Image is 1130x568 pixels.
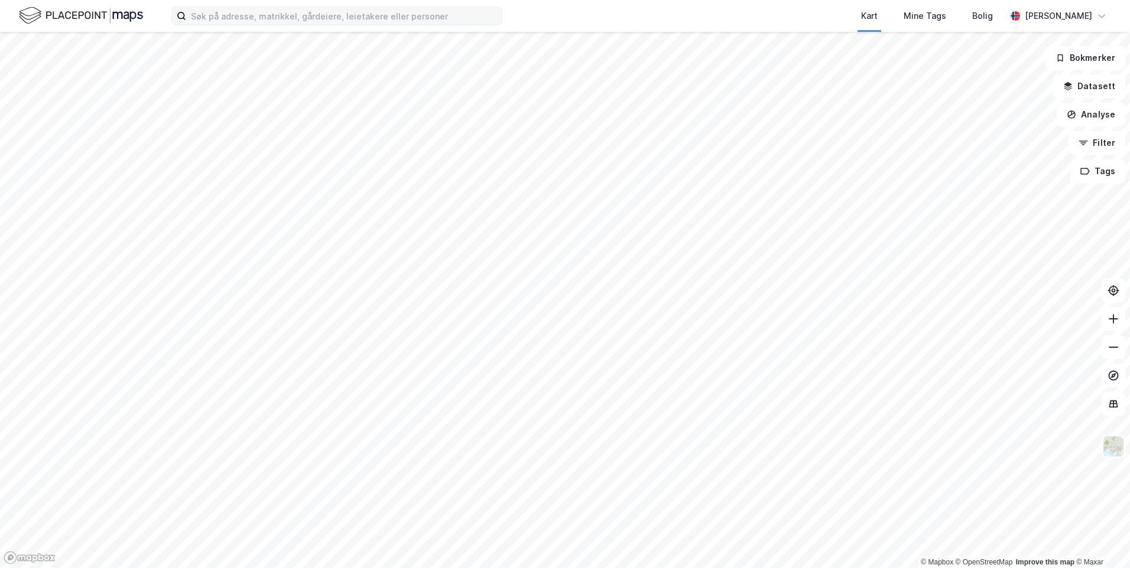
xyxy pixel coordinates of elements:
[1057,103,1125,126] button: Analyse
[861,9,878,23] div: Kart
[1025,9,1092,23] div: [PERSON_NAME]
[972,9,993,23] div: Bolig
[1053,74,1125,98] button: Datasett
[1045,46,1125,70] button: Bokmerker
[1069,131,1125,155] button: Filter
[1071,511,1130,568] iframe: Chat Widget
[921,558,953,566] a: Mapbox
[4,551,56,564] a: Mapbox homepage
[19,5,143,26] img: logo.f888ab2527a4732fd821a326f86c7f29.svg
[956,558,1013,566] a: OpenStreetMap
[904,9,946,23] div: Mine Tags
[186,7,502,25] input: Søk på adresse, matrikkel, gårdeiere, leietakere eller personer
[1070,159,1125,183] button: Tags
[1016,558,1074,566] a: Improve this map
[1102,435,1125,458] img: Z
